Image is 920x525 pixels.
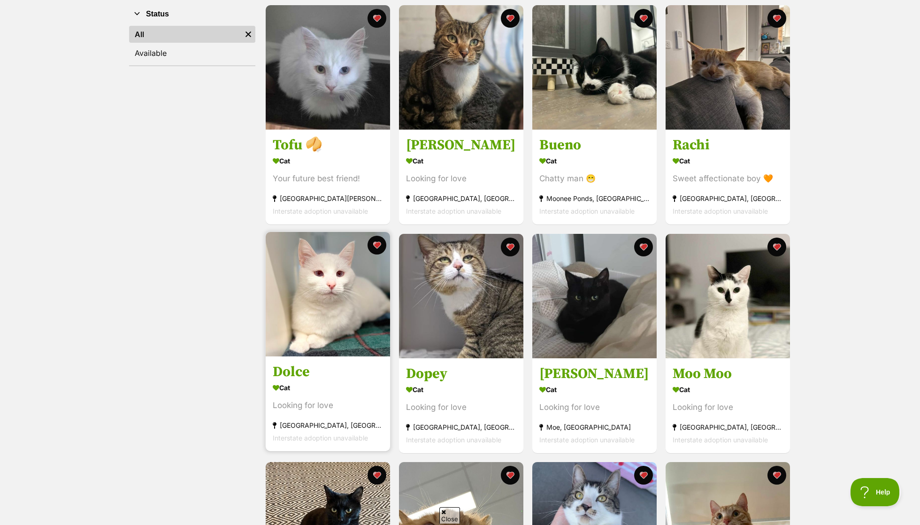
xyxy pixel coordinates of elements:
div: Cat [273,381,383,394]
span: Interstate adoption unavailable [673,436,768,444]
button: favourite [368,9,386,28]
button: favourite [501,466,520,485]
span: Interstate adoption unavailable [273,434,368,442]
a: Dopey Cat Looking for love [GEOGRAPHIC_DATA], [GEOGRAPHIC_DATA] Interstate adoption unavailable f... [399,358,523,453]
button: favourite [501,238,520,256]
button: favourite [634,466,653,485]
a: [PERSON_NAME] Cat Looking for love [GEOGRAPHIC_DATA], [GEOGRAPHIC_DATA] Interstate adoption unava... [399,130,523,225]
img: Joe Jonas [399,5,523,130]
button: Status [129,8,255,20]
h3: Dolce [273,363,383,381]
a: [PERSON_NAME] Cat Looking for love Moe, [GEOGRAPHIC_DATA] Interstate adoption unavailable favourite [532,358,657,453]
button: favourite [634,9,653,28]
h3: Tofu 🥠 [273,137,383,154]
a: Rachi Cat Sweet affectionate boy 🧡 [GEOGRAPHIC_DATA], [GEOGRAPHIC_DATA] Interstate adoption unava... [666,130,790,225]
div: [GEOGRAPHIC_DATA], [GEOGRAPHIC_DATA] [673,193,783,205]
div: Looking for love [673,401,783,414]
h3: Dopey [406,365,516,383]
span: Close [439,507,460,524]
div: Moonee Ponds, [GEOGRAPHIC_DATA] [539,193,650,205]
span: Interstate adoption unavailable [539,436,635,444]
div: Looking for love [273,399,383,412]
button: favourite [634,238,653,256]
span: Interstate adoption unavailable [406,208,501,216]
img: Moo Moo [666,234,790,358]
div: Cat [539,154,650,168]
span: Interstate adoption unavailable [406,436,501,444]
div: [GEOGRAPHIC_DATA], [GEOGRAPHIC_DATA] [273,419,383,432]
a: Remove filter [241,26,255,43]
button: favourite [368,236,386,255]
h3: Moo Moo [673,365,783,383]
div: Cat [539,383,650,396]
img: Napier [532,234,657,358]
div: [GEOGRAPHIC_DATA][PERSON_NAME][GEOGRAPHIC_DATA] [273,193,383,205]
div: Cat [673,154,783,168]
a: Tofu 🥠 Cat Your future best friend! [GEOGRAPHIC_DATA][PERSON_NAME][GEOGRAPHIC_DATA] Interstate ad... [266,130,390,225]
div: Moe, [GEOGRAPHIC_DATA] [539,421,650,433]
a: Dolce Cat Looking for love [GEOGRAPHIC_DATA], [GEOGRAPHIC_DATA] Interstate adoption unavailable f... [266,356,390,451]
div: Cat [406,154,516,168]
div: Looking for love [406,173,516,185]
img: Dolce [266,232,390,356]
div: Cat [406,383,516,396]
span: Interstate adoption unavailable [539,208,635,216]
div: Status [129,24,255,65]
button: favourite [501,9,520,28]
button: favourite [767,238,786,256]
h3: [PERSON_NAME] [539,365,650,383]
div: Looking for love [406,401,516,414]
h3: Rachi [673,137,783,154]
div: Your future best friend! [273,173,383,185]
img: Rachi [666,5,790,130]
a: Available [129,45,255,62]
a: All [129,26,241,43]
div: Sweet affectionate boy 🧡 [673,173,783,185]
div: Looking for love [539,401,650,414]
img: Bueno [532,5,657,130]
button: favourite [767,9,786,28]
a: Moo Moo Cat Looking for love [GEOGRAPHIC_DATA], [GEOGRAPHIC_DATA] Interstate adoption unavailable... [666,358,790,453]
h3: [PERSON_NAME] [406,137,516,154]
span: Interstate adoption unavailable [273,208,368,216]
button: favourite [767,466,786,485]
span: Interstate adoption unavailable [673,208,768,216]
a: Bueno Cat Chatty man 😁 Moonee Ponds, [GEOGRAPHIC_DATA] Interstate adoption unavailable favourite [532,130,657,225]
div: [GEOGRAPHIC_DATA], [GEOGRAPHIC_DATA] [406,421,516,433]
img: Dopey [399,234,523,358]
div: [GEOGRAPHIC_DATA], [GEOGRAPHIC_DATA] [673,421,783,433]
button: favourite [368,466,386,485]
iframe: Help Scout Beacon - Open [851,478,901,506]
h3: Bueno [539,137,650,154]
div: Cat [273,154,383,168]
div: Chatty man 😁 [539,173,650,185]
img: Tofu 🥠 [266,5,390,130]
div: Cat [673,383,783,396]
div: [GEOGRAPHIC_DATA], [GEOGRAPHIC_DATA] [406,193,516,205]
